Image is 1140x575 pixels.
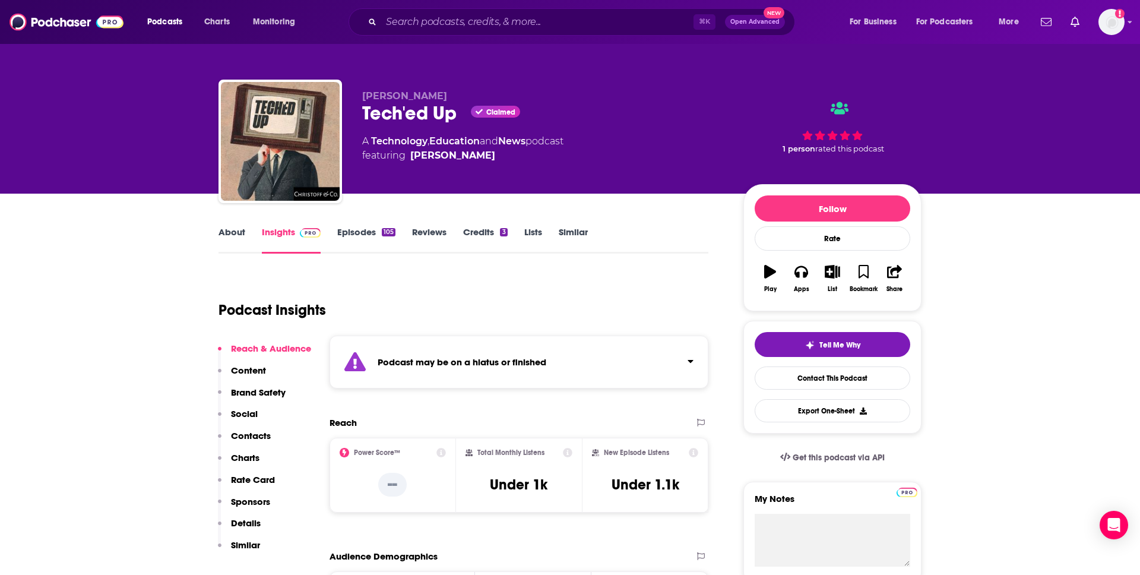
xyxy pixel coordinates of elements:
span: Open Advanced [730,19,780,25]
div: Search podcasts, credits, & more... [360,8,806,36]
button: Details [218,517,261,539]
a: Technology [371,135,427,147]
button: Share [879,257,910,300]
span: and [480,135,498,147]
span: Monitoring [253,14,295,30]
button: Open AdvancedNew [725,15,785,29]
a: Niki Christoff [410,149,495,163]
button: open menu [990,12,1034,31]
div: 1 personrated this podcast [743,90,921,164]
button: Follow [755,195,910,222]
p: Social [231,408,258,419]
div: Apps [794,286,809,293]
a: Education [429,135,480,147]
button: Sponsors [218,496,270,518]
span: Claimed [486,109,515,115]
img: Tech'ed Up [221,82,340,201]
span: [PERSON_NAME] [362,90,447,102]
button: Brand Safety [218,387,286,409]
button: Content [218,365,266,387]
div: Bookmark [850,286,878,293]
svg: Add a profile image [1115,9,1125,18]
div: Open Intercom Messenger [1100,511,1128,539]
span: rated this podcast [815,144,884,153]
button: Social [218,408,258,430]
button: open menu [245,12,311,31]
input: Search podcasts, credits, & more... [381,12,693,31]
h2: New Episode Listens [604,448,669,457]
p: Rate Card [231,474,275,485]
button: Play [755,257,786,300]
a: News [498,135,525,147]
span: Logged in as lkrain [1098,9,1125,35]
h3: Under 1.1k [612,476,679,494]
div: A podcast [362,134,563,163]
a: Reviews [412,226,446,254]
img: Podchaser Pro [897,488,917,497]
button: open menu [841,12,911,31]
p: Contacts [231,430,271,441]
img: Podchaser Pro [300,228,321,238]
p: Reach & Audience [231,343,311,354]
button: Rate Card [218,474,275,496]
div: Share [886,286,902,293]
a: Episodes105 [337,226,395,254]
img: User Profile [1098,9,1125,35]
img: Podchaser - Follow, Share and Rate Podcasts [9,11,123,33]
span: For Podcasters [916,14,973,30]
a: About [218,226,245,254]
a: Show notifications dropdown [1036,12,1056,32]
button: List [817,257,848,300]
button: Export One-Sheet [755,399,910,422]
label: My Notes [755,493,910,514]
p: -- [378,473,407,497]
button: open menu [908,12,990,31]
span: Podcasts [147,14,182,30]
p: Charts [231,452,259,463]
a: Show notifications dropdown [1066,12,1084,32]
p: Brand Safety [231,387,286,398]
a: Credits3 [463,226,507,254]
span: New [764,7,785,18]
h2: Power Score™ [354,448,400,457]
button: tell me why sparkleTell Me Why [755,332,910,357]
div: Play [764,286,777,293]
span: More [999,14,1019,30]
span: Tell Me Why [819,340,860,350]
p: Similar [231,539,260,551]
a: InsightsPodchaser Pro [262,226,321,254]
button: Apps [786,257,816,300]
p: Sponsors [231,496,270,507]
span: Charts [204,14,230,30]
h2: Total Monthly Listens [477,448,544,457]
a: Similar [559,226,588,254]
section: Click to expand status details [330,336,708,388]
button: Reach & Audience [218,343,311,365]
button: Bookmark [848,257,879,300]
a: Lists [524,226,542,254]
a: Charts [197,12,237,31]
p: Details [231,517,261,529]
span: For Business [850,14,897,30]
button: Charts [218,452,259,474]
a: Pro website [897,486,917,497]
button: Similar [218,539,260,561]
button: Contacts [218,430,271,452]
a: Get this podcast via API [771,443,894,472]
a: Contact This Podcast [755,367,910,390]
button: Show profile menu [1098,9,1125,35]
h3: Under 1k [490,476,547,494]
h2: Audience Demographics [330,551,438,562]
h1: Podcast Insights [218,301,326,319]
span: 1 person [783,144,815,153]
div: Rate [755,226,910,251]
div: List [828,286,837,293]
span: , [427,135,429,147]
h2: Reach [330,417,357,428]
div: 3 [500,228,507,236]
span: featuring [362,149,563,163]
div: 105 [382,228,395,236]
span: Get this podcast via API [793,453,885,463]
